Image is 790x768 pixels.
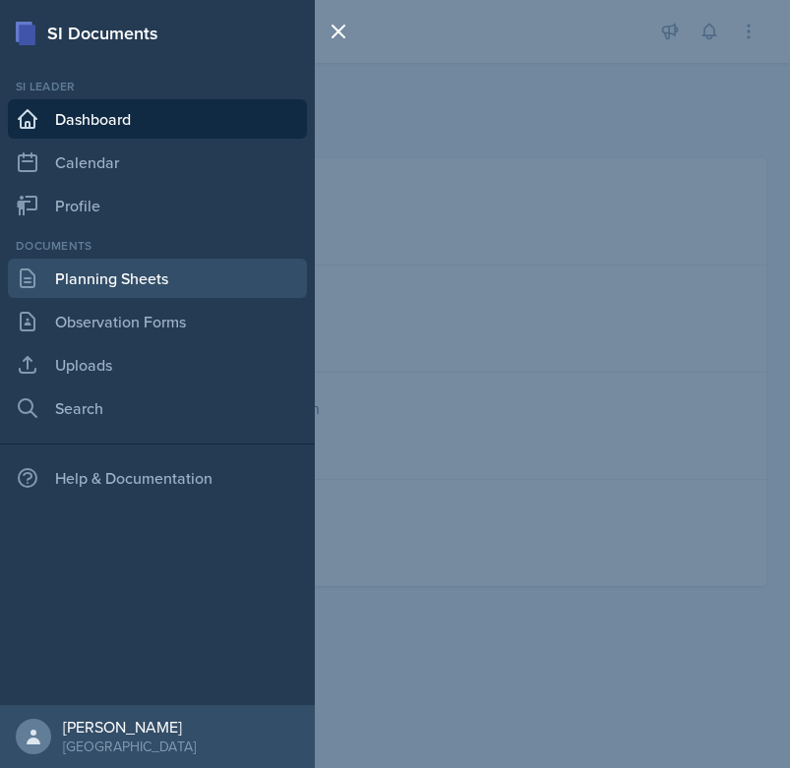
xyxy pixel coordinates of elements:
[8,186,307,225] a: Profile
[8,458,307,498] div: Help & Documentation
[8,143,307,182] a: Calendar
[8,345,307,384] a: Uploads
[8,99,307,139] a: Dashboard
[63,717,196,737] div: [PERSON_NAME]
[8,259,307,298] a: Planning Sheets
[8,78,307,95] div: Si leader
[8,388,307,428] a: Search
[8,237,307,255] div: Documents
[8,302,307,341] a: Observation Forms
[63,737,196,756] div: [GEOGRAPHIC_DATA]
